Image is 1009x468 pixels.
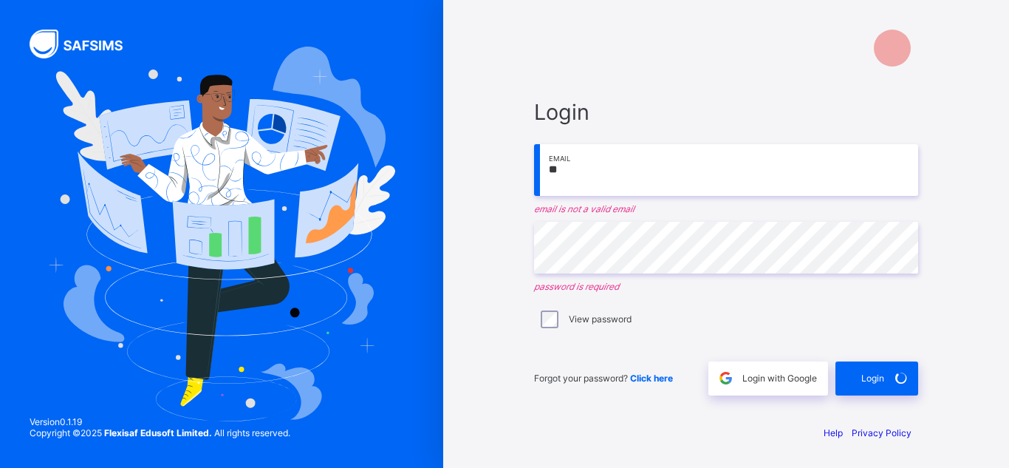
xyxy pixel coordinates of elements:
[30,416,290,427] span: Version 0.1.19
[742,373,817,384] span: Login with Google
[534,373,673,384] span: Forgot your password?
[569,313,632,325] label: View password
[534,99,918,125] span: Login
[534,281,918,292] em: password is required
[717,370,734,387] img: google.396cfc9801f0270233282035f929180a.svg
[30,427,290,438] span: Copyright © 2025 All rights reserved.
[534,203,918,214] em: email is not a valid email
[30,30,140,58] img: SAFSIMS Logo
[824,427,843,438] a: Help
[48,47,396,421] img: Hero Image
[852,427,911,438] a: Privacy Policy
[861,373,884,384] span: Login
[104,427,212,438] strong: Flexisaf Edusoft Limited.
[630,373,673,384] a: Click here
